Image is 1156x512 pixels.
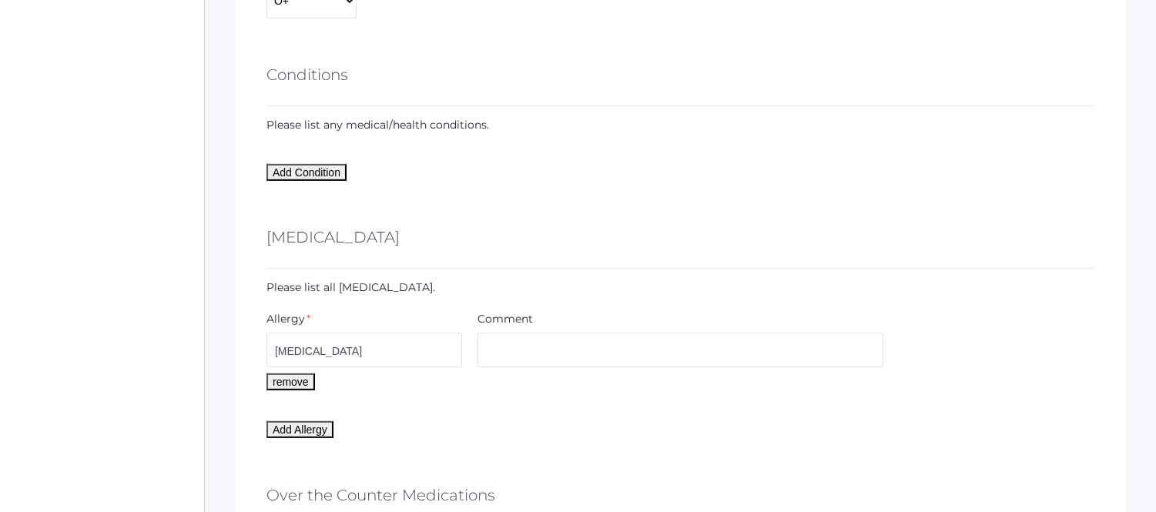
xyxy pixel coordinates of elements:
[266,482,495,508] h5: Over the Counter Medications
[266,164,347,181] button: Add Condition
[266,311,305,327] label: Allergy
[477,311,533,327] label: Comment
[266,373,315,390] button: remove
[266,279,1094,296] p: Please list all [MEDICAL_DATA].
[266,117,1094,133] p: Please list any medical/health conditions.
[266,224,400,250] h5: [MEDICAL_DATA]
[266,62,348,88] h5: Conditions
[266,421,333,438] button: Add Allergy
